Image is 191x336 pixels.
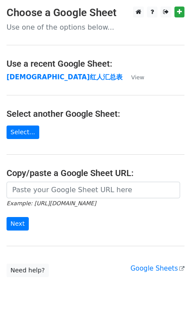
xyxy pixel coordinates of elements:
[130,265,184,272] a: Google Sheets
[7,23,184,32] p: Use one of the options below...
[7,264,49,277] a: Need help?
[7,217,29,231] input: Next
[7,109,184,119] h4: Select another Google Sheet:
[7,182,180,198] input: Paste your Google Sheet URL here
[7,58,184,69] h4: Use a recent Google Sheet:
[7,73,123,81] a: [DEMOGRAPHIC_DATA]红人汇总表
[131,74,144,81] small: View
[123,73,144,81] a: View
[7,7,184,19] h3: Choose a Google Sheet
[7,168,184,178] h4: Copy/paste a Google Sheet URL:
[7,200,96,207] small: Example: [URL][DOMAIN_NAME]
[7,126,39,139] a: Select...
